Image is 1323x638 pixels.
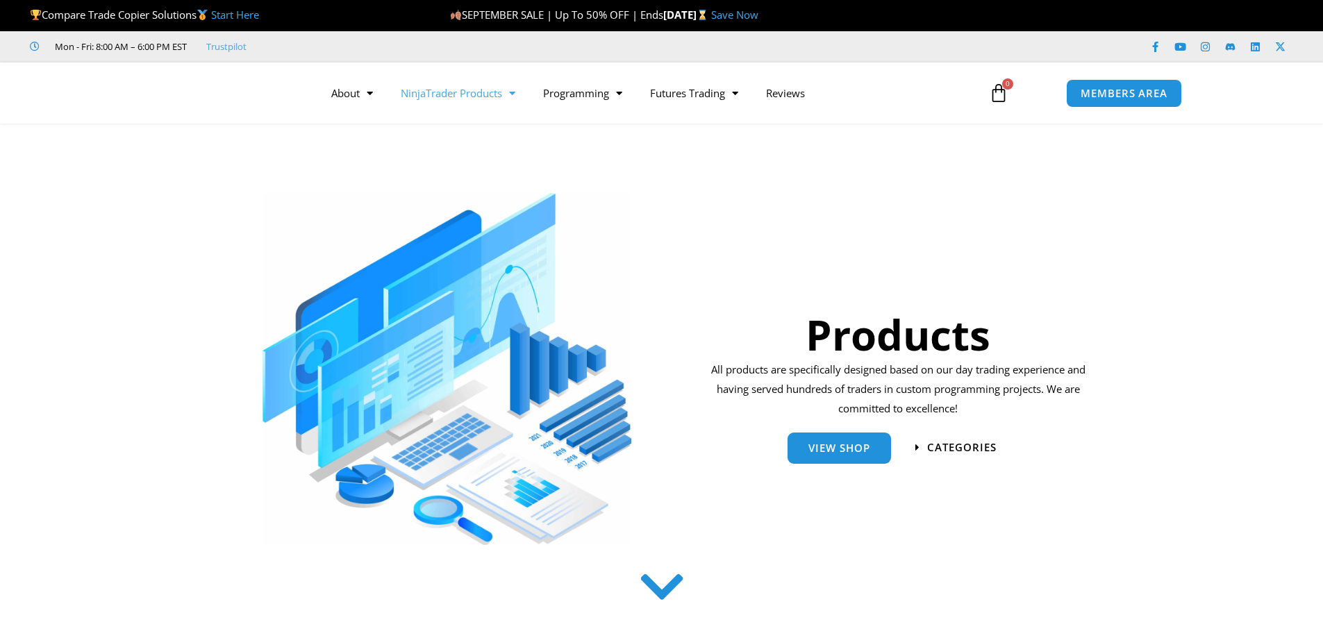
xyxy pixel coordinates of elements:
[317,77,387,109] a: About
[197,10,208,20] img: 🥇
[450,8,663,22] span: SEPTEMBER SALE | Up To 50% OFF | Ends
[211,8,259,22] a: Start Here
[915,442,997,453] a: categories
[968,73,1029,113] a: 0
[788,433,891,464] a: View Shop
[706,360,1090,419] p: All products are specifically designed based on our day trading experience and having served hund...
[31,10,41,20] img: 🏆
[529,77,636,109] a: Programming
[1081,88,1167,99] span: MEMBERS AREA
[636,77,752,109] a: Futures Trading
[387,77,529,109] a: NinjaTrader Products
[711,8,758,22] a: Save Now
[206,38,247,55] a: Trustpilot
[706,305,1090,364] h1: Products
[263,193,631,545] img: ProductsSection scaled | Affordable Indicators – NinjaTrader
[141,68,290,118] img: LogoAI | Affordable Indicators – NinjaTrader
[51,38,187,55] span: Mon - Fri: 8:00 AM – 6:00 PM EST
[697,10,708,20] img: ⌛
[317,77,973,109] nav: Menu
[1066,79,1182,108] a: MEMBERS AREA
[451,10,461,20] img: 🍂
[663,8,711,22] strong: [DATE]
[808,443,870,453] span: View Shop
[30,8,259,22] span: Compare Trade Copier Solutions
[927,442,997,453] span: categories
[1002,78,1013,90] span: 0
[752,77,819,109] a: Reviews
